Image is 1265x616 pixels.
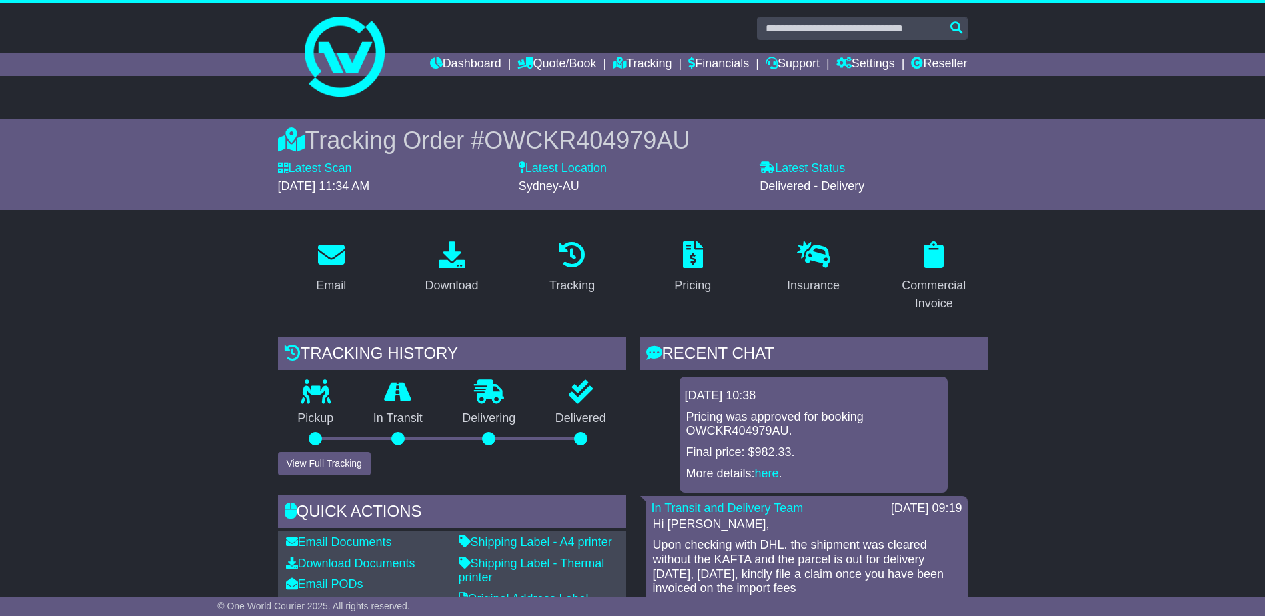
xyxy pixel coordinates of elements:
span: © One World Courier 2025. All rights reserved. [217,601,410,611]
a: Dashboard [430,53,501,76]
p: In Transit [353,411,443,426]
a: Settings [836,53,895,76]
p: Pricing was approved for booking OWCKR404979AU. [686,410,941,439]
p: More details: . [686,467,941,481]
div: [DATE] 09:19 [891,501,962,516]
a: Support [766,53,820,76]
a: Shipping Label - A4 printer [459,535,612,549]
span: Delivered - Delivery [760,179,864,193]
a: Financials [688,53,749,76]
a: Download [416,237,487,299]
span: [DATE] 11:34 AM [278,179,370,193]
a: Pricing [666,237,720,299]
div: Tracking history [278,337,626,373]
div: Commercial Invoice [889,277,979,313]
div: Tracking Order # [278,126,988,155]
a: Commercial Invoice [880,237,988,317]
p: Hi [PERSON_NAME], [653,517,961,532]
p: Delivering [443,411,536,426]
a: In Transit and Delivery Team [652,501,804,515]
a: Email PODs [286,577,363,591]
div: Download [425,277,478,295]
div: Pricing [674,277,711,295]
div: [DATE] 10:38 [685,389,942,403]
a: Insurance [778,237,848,299]
span: OWCKR404979AU [484,127,690,154]
a: Shipping Label - Thermal printer [459,557,605,585]
p: Final price: $982.33. [686,445,941,460]
a: here [755,467,779,480]
label: Latest Status [760,161,845,176]
a: Original Address Label [459,592,589,605]
p: Upon checking with DHL. the shipment was cleared without the KAFTA and the parcel is out for deli... [653,538,961,595]
span: Sydney-AU [519,179,579,193]
label: Latest Location [519,161,607,176]
div: RECENT CHAT [640,337,988,373]
a: Quote/Book [517,53,596,76]
label: Latest Scan [278,161,352,176]
a: Download Documents [286,557,415,570]
p: Delivered [535,411,626,426]
a: Tracking [613,53,672,76]
button: View Full Tracking [278,452,371,475]
p: Pickup [278,411,354,426]
div: Tracking [549,277,595,295]
div: Insurance [787,277,840,295]
div: Quick Actions [278,495,626,531]
a: Email [307,237,355,299]
a: Tracking [541,237,603,299]
div: Email [316,277,346,295]
a: Email Documents [286,535,392,549]
a: Reseller [911,53,967,76]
